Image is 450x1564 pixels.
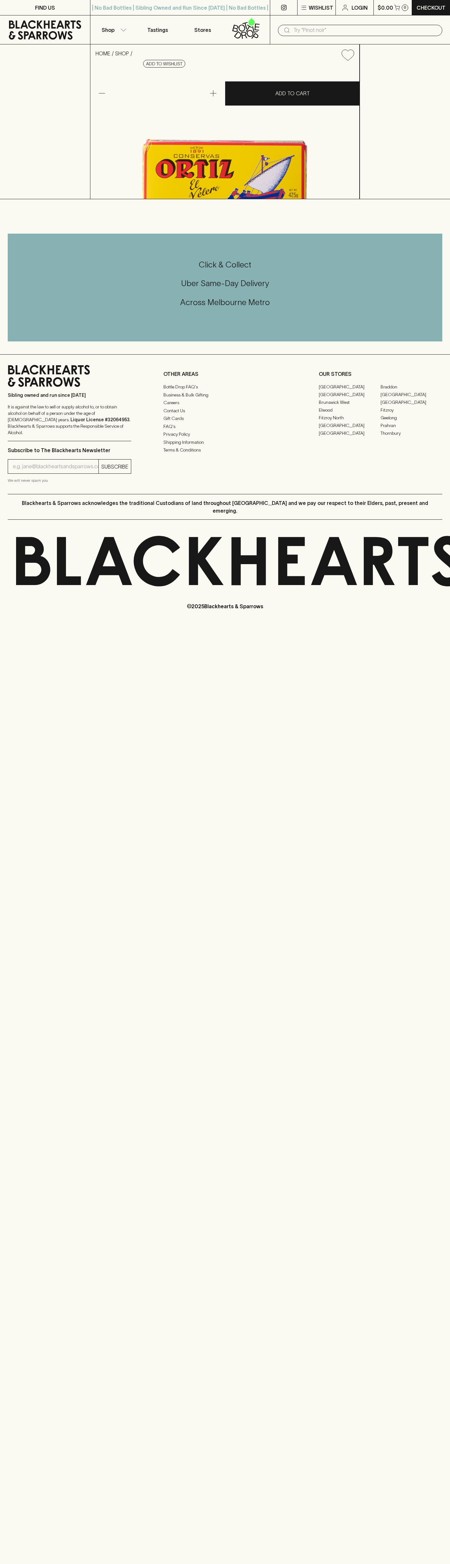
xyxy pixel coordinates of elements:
[90,66,359,199] img: 43825.png
[381,422,442,429] a: Prahran
[163,446,287,454] a: Terms & Conditions
[352,4,368,12] p: Login
[381,398,442,406] a: [GEOGRAPHIC_DATA]
[339,47,357,63] button: Add to wishlist
[319,370,442,378] p: OUR STORES
[309,4,333,12] p: Wishlist
[194,26,211,34] p: Stores
[378,4,393,12] p: $0.00
[293,25,437,35] input: Try "Pinot noir"
[163,431,287,438] a: Privacy Policy
[70,417,130,422] strong: Liquor License #32064953
[319,414,381,422] a: Fitzroy North
[319,391,381,398] a: [GEOGRAPHIC_DATA]
[163,370,287,378] p: OTHER AREAS
[319,383,381,391] a: [GEOGRAPHIC_DATA]
[163,423,287,430] a: FAQ's
[135,15,180,44] a: Tastings
[13,499,437,515] p: Blackhearts & Sparrows acknowledges the traditional Custodians of land throughout [GEOGRAPHIC_DAT...
[143,60,185,68] button: Add to wishlist
[275,89,310,97] p: ADD TO CART
[8,392,131,398] p: Sibling owned and run since [DATE]
[381,391,442,398] a: [GEOGRAPHIC_DATA]
[319,398,381,406] a: Brunswick West
[319,429,381,437] a: [GEOGRAPHIC_DATA]
[115,51,129,56] a: SHOP
[90,15,135,44] button: Shop
[102,26,115,34] p: Shop
[225,81,360,106] button: ADD TO CART
[381,414,442,422] a: Geelong
[13,461,98,472] input: e.g. jane@blackheartsandsparrows.com.au
[163,415,287,423] a: Gift Cards
[319,422,381,429] a: [GEOGRAPHIC_DATA]
[404,6,406,9] p: 0
[8,446,131,454] p: Subscribe to The Blackhearts Newsletter
[381,406,442,414] a: Fitzroy
[180,15,225,44] a: Stores
[381,429,442,437] a: Thornbury
[8,404,131,436] p: It is against the law to sell or supply alcohol to, or to obtain alcohol on behalf of a person un...
[163,438,287,446] a: Shipping Information
[319,406,381,414] a: Elwood
[35,4,55,12] p: FIND US
[147,26,168,34] p: Tastings
[8,477,131,484] p: We will never spam you
[8,259,442,270] h5: Click & Collect
[417,4,445,12] p: Checkout
[101,463,128,470] p: SUBSCRIBE
[8,278,442,289] h5: Uber Same-Day Delivery
[96,51,110,56] a: HOME
[163,383,287,391] a: Bottle Drop FAQ's
[8,234,442,341] div: Call to action block
[381,383,442,391] a: Braddon
[163,407,287,414] a: Contact Us
[8,297,442,308] h5: Across Melbourne Metro
[163,391,287,399] a: Business & Bulk Gifting
[163,399,287,407] a: Careers
[99,460,131,473] button: SUBSCRIBE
